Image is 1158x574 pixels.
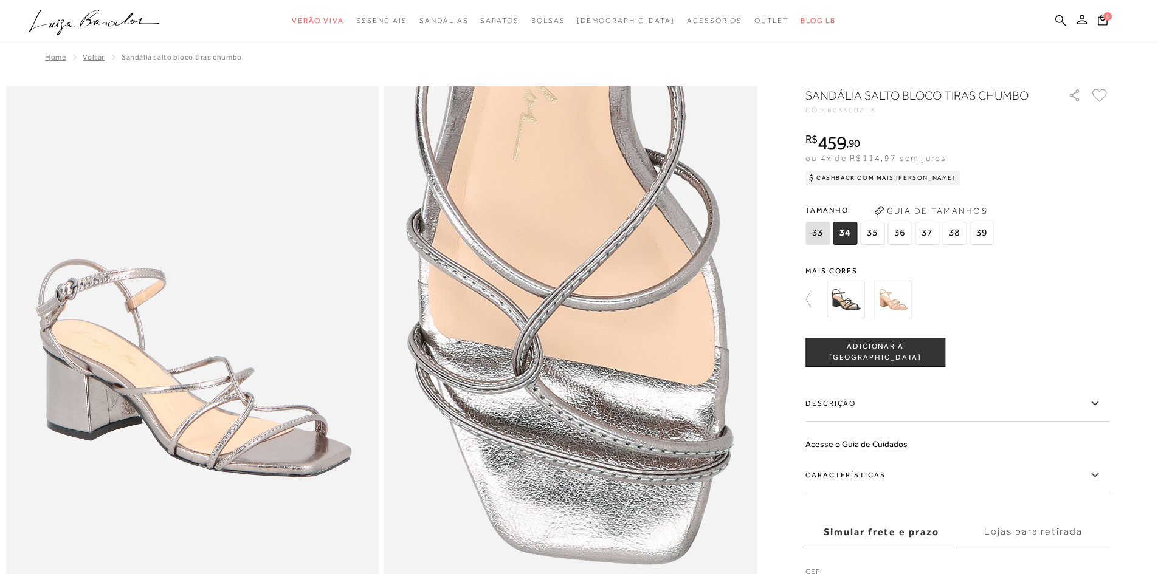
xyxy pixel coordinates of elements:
[806,341,945,363] span: ADICIONAR À [GEOGRAPHIC_DATA]
[801,10,836,32] a: BLOG LB
[1094,13,1111,30] button: 0
[419,10,468,32] a: categoryNavScreenReaderText
[356,16,407,25] span: Essenciais
[577,10,675,32] a: noSubCategoriesText
[827,281,864,318] img: SANDÁLIA SALTO BLOCO TIRAS PRETO
[805,87,1033,104] h1: SANDÁLIA SALTO BLOCO TIRAS CHUMBO
[805,338,945,367] button: ADICIONAR À [GEOGRAPHIC_DATA]
[292,10,344,32] a: categoryNavScreenReaderText
[805,439,908,449] a: Acesse o Guia de Cuidados
[870,201,991,220] button: Guia de Tamanhos
[805,106,1049,114] div: CÓD:
[970,222,994,245] span: 39
[849,137,860,149] span: 90
[83,53,105,61] a: Voltar
[805,153,946,163] span: ou 4x de R$114,97 sem juros
[531,16,565,25] span: Bolsas
[818,132,846,154] span: 459
[805,458,1109,493] label: Características
[860,222,884,245] span: 35
[531,10,565,32] a: categoryNavScreenReaderText
[805,134,818,145] i: R$
[480,10,519,32] a: categoryNavScreenReaderText
[356,10,407,32] a: categoryNavScreenReaderText
[887,222,912,245] span: 36
[45,53,66,61] a: Home
[915,222,939,245] span: 37
[805,386,1109,422] label: Descrição
[942,222,967,245] span: 38
[687,16,742,25] span: Acessórios
[805,267,1109,275] span: Mais cores
[480,16,519,25] span: Sapatos
[827,106,876,114] span: 603300213
[577,16,675,25] span: [DEMOGRAPHIC_DATA]
[805,171,960,185] div: Cashback com Mais [PERSON_NAME]
[122,53,242,61] span: SANDÁLIA SALTO BLOCO TIRAS CHUMBO
[801,16,836,25] span: BLOG LB
[805,222,830,245] span: 33
[754,10,788,32] a: categoryNavScreenReaderText
[833,222,857,245] span: 34
[419,16,468,25] span: Sandálias
[846,138,860,149] i: ,
[292,16,344,25] span: Verão Viva
[687,10,742,32] a: categoryNavScreenReaderText
[1103,12,1112,21] span: 0
[874,281,912,318] img: SANDÁLIA SALTO BLOCO TIRAS ROUGE
[754,16,788,25] span: Outlet
[957,516,1109,548] label: Lojas para retirada
[805,516,957,548] label: Simular frete e prazo
[805,201,997,219] span: Tamanho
